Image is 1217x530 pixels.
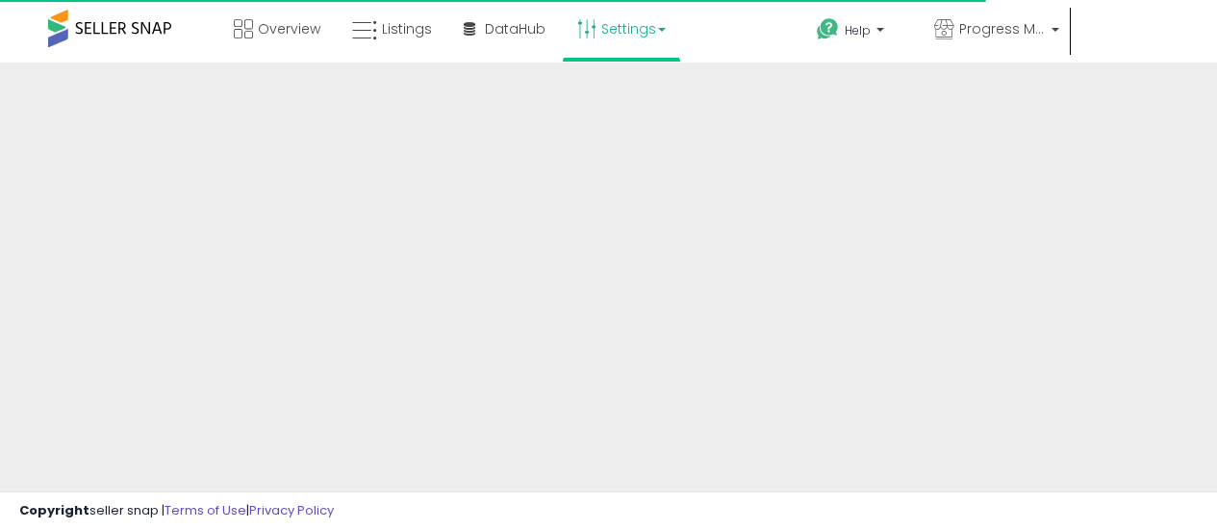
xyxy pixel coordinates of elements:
span: Overview [258,19,320,38]
span: Progress Matters [959,19,1046,38]
span: Listings [382,19,432,38]
a: Terms of Use [165,501,246,519]
a: Privacy Policy [249,501,334,519]
span: Help [845,22,871,38]
a: Help [801,3,917,63]
i: Get Help [816,17,840,41]
div: seller snap | | [19,502,334,520]
strong: Copyright [19,501,89,519]
span: DataHub [485,19,545,38]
